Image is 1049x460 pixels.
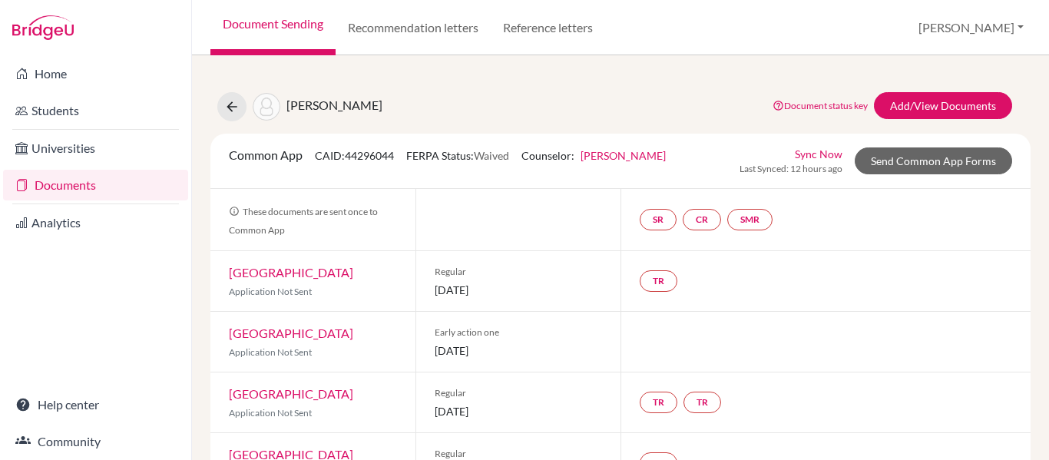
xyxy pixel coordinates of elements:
[12,15,74,40] img: Bridge-U
[229,147,303,162] span: Common App
[640,209,677,230] a: SR
[912,13,1031,42] button: [PERSON_NAME]
[229,265,353,280] a: [GEOGRAPHIC_DATA]
[3,133,188,164] a: Universities
[3,95,188,126] a: Students
[435,403,602,419] span: [DATE]
[435,265,602,279] span: Regular
[3,389,188,420] a: Help center
[435,282,602,298] span: [DATE]
[581,149,666,162] a: [PERSON_NAME]
[521,149,666,162] span: Counselor:
[740,162,842,176] span: Last Synced: 12 hours ago
[229,386,353,401] a: [GEOGRAPHIC_DATA]
[229,346,312,358] span: Application Not Sent
[315,149,394,162] span: CAID: 44296044
[286,98,382,112] span: [PERSON_NAME]
[727,209,773,230] a: SMR
[683,209,721,230] a: CR
[3,426,188,457] a: Community
[795,146,842,162] a: Sync Now
[435,386,602,400] span: Regular
[229,286,312,297] span: Application Not Sent
[229,326,353,340] a: [GEOGRAPHIC_DATA]
[874,92,1012,119] a: Add/View Documents
[640,270,677,292] a: TR
[3,207,188,238] a: Analytics
[229,407,312,419] span: Application Not Sent
[640,392,677,413] a: TR
[3,58,188,89] a: Home
[773,100,868,111] a: Document status key
[435,343,602,359] span: [DATE]
[683,392,721,413] a: TR
[474,149,509,162] span: Waived
[229,206,378,236] span: These documents are sent once to Common App
[406,149,509,162] span: FERPA Status:
[855,147,1012,174] a: Send Common App Forms
[3,170,188,200] a: Documents
[435,326,602,339] span: Early action one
